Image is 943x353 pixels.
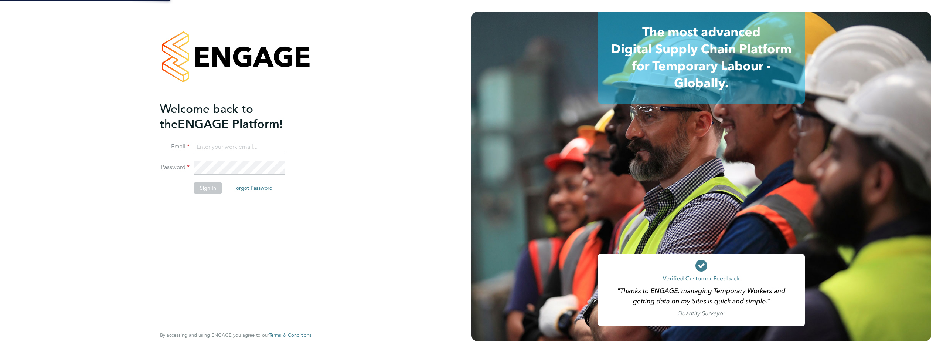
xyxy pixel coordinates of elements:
a: Terms & Conditions [269,332,312,338]
span: By accessing and using ENGAGE you agree to our [160,332,312,338]
span: Welcome back to the [160,102,253,131]
input: Enter your work email... [194,141,285,154]
label: Password [160,164,190,171]
label: Email [160,143,190,151]
button: Forgot Password [227,182,279,194]
button: Sign In [194,182,222,194]
h2: ENGAGE Platform! [160,101,304,132]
